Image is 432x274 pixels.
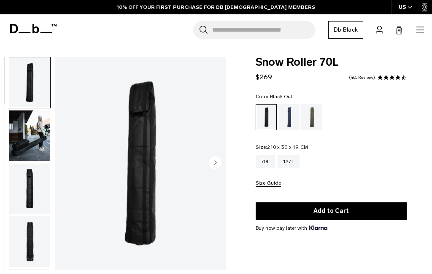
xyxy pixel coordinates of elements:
a: 465 reviews [349,75,375,80]
li: 1 / 8 [55,57,226,270]
img: {"height" => 20, "alt" => "Klarna"} [309,226,327,230]
button: Snow Roller 70L Black Out [9,216,51,267]
img: Snow Roller 70L Black Out [9,57,50,108]
button: Size Guide [256,180,281,187]
span: Snow Roller 70L [256,57,407,68]
img: Snow Roller 70L Black Out [9,216,50,267]
img: Snow Roller 70L Black Out [9,110,50,161]
a: 70L [256,155,275,168]
a: 10% OFF YOUR FIRST PURCHASE FOR DB [DEMOGRAPHIC_DATA] MEMBERS [117,3,315,11]
button: Snow Roller 70L Black Out [9,110,51,161]
span: $269 [256,73,272,81]
span: Buy now pay later with [256,224,327,232]
a: 127L [278,155,300,168]
img: Snow Roller 70L Black Out [55,57,226,270]
button: Snow Roller 70L Black Out [9,57,51,108]
a: Db Black [328,21,363,39]
legend: Color: [256,94,293,99]
a: Black Out [256,104,277,130]
span: Black Out [270,94,293,99]
span: 210 x 30 x 19 CM [267,144,308,150]
button: Next slide [209,156,221,170]
legend: Size: [256,145,308,150]
button: Add to Cart [256,202,407,220]
a: Moss Green [301,104,322,130]
a: Blue Hour [278,104,300,130]
button: Snow Roller 70L Black Out [9,163,51,215]
img: Snow Roller 70L Black Out [9,164,50,214]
